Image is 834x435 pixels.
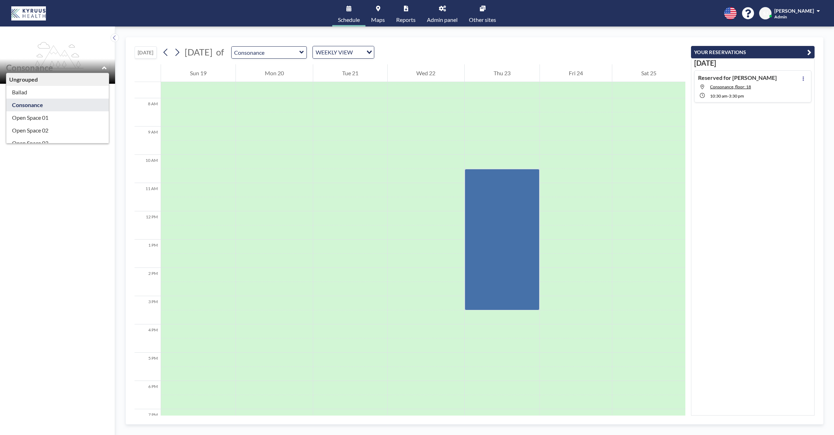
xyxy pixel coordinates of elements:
[427,17,458,23] span: Admin panel
[135,155,161,183] div: 10 AM
[135,353,161,381] div: 5 PM
[6,63,102,73] input: Consonance
[355,48,362,57] input: Search for option
[691,46,815,58] button: YOUR RESERVATIONS
[11,6,46,20] img: organization-logo
[135,183,161,211] div: 11 AM
[236,64,313,82] div: Mon 20
[135,127,161,155] div: 9 AM
[135,324,161,353] div: 4 PM
[313,64,387,82] div: Tue 21
[388,64,465,82] div: Wed 22
[135,381,161,409] div: 6 PM
[185,47,213,57] span: [DATE]
[6,137,109,149] div: Open Space 03
[612,64,685,82] div: Sat 25
[540,64,612,82] div: Fri 24
[729,93,744,99] span: 3:30 PM
[6,73,28,80] span: Floor: 18
[698,74,777,81] h4: Reserved for [PERSON_NAME]
[6,111,109,124] div: Open Space 01
[6,99,109,111] div: Consonance
[710,93,727,99] span: 10:30 AM
[727,93,729,99] span: -
[774,8,814,14] span: [PERSON_NAME]
[216,47,224,58] span: of
[371,17,385,23] span: Maps
[135,98,161,127] div: 8 AM
[135,296,161,324] div: 3 PM
[710,84,751,89] span: Consonance, floor: 18
[135,211,161,240] div: 12 PM
[469,17,496,23] span: Other sites
[338,17,360,23] span: Schedule
[774,14,787,19] span: Admin
[396,17,416,23] span: Reports
[135,268,161,296] div: 2 PM
[161,64,236,82] div: Sun 19
[465,64,540,82] div: Thu 23
[135,240,161,268] div: 1 PM
[694,59,811,67] h3: [DATE]
[314,48,354,57] span: WEEKLY VIEW
[6,73,109,86] div: Ungrouped
[135,46,157,59] button: [DATE]
[763,10,768,17] span: SJ
[313,46,374,58] div: Search for option
[6,86,109,99] div: Ballad
[135,70,161,98] div: 7 AM
[6,124,109,137] div: Open Space 02
[232,47,299,58] input: Consonance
